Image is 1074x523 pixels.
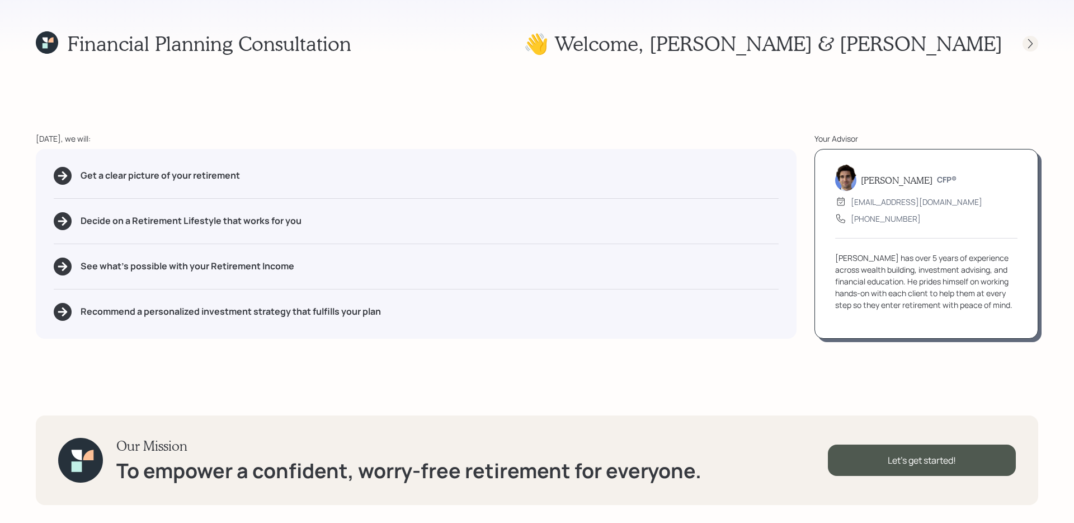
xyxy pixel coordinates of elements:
[814,133,1038,144] div: Your Advisor
[116,459,701,483] h1: To empower a confident, worry-free retirement for everyone.
[851,196,982,208] div: [EMAIL_ADDRESS][DOMAIN_NAME]
[828,445,1016,476] div: Let's get started!
[835,164,856,191] img: harrison-schaefer-headshot-2.png
[81,216,302,226] h5: Decide on a Retirement Lifestyle that works for you
[524,31,1002,55] h1: 👋 Welcome , [PERSON_NAME] & [PERSON_NAME]
[937,175,957,185] h6: CFP®
[81,170,240,181] h5: Get a clear picture of your retirement
[835,252,1018,311] div: [PERSON_NAME] has over 5 years of experience across wealth building, investment advising, and fin...
[81,306,381,317] h5: Recommend a personalized investment strategy that fulfills your plan
[81,261,294,272] h5: See what's possible with your Retirement Income
[67,31,351,55] h1: Financial Planning Consultation
[36,133,797,144] div: [DATE], we will:
[116,438,701,454] h3: Our Mission
[861,175,932,185] h5: [PERSON_NAME]
[851,213,921,225] div: [PHONE_NUMBER]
